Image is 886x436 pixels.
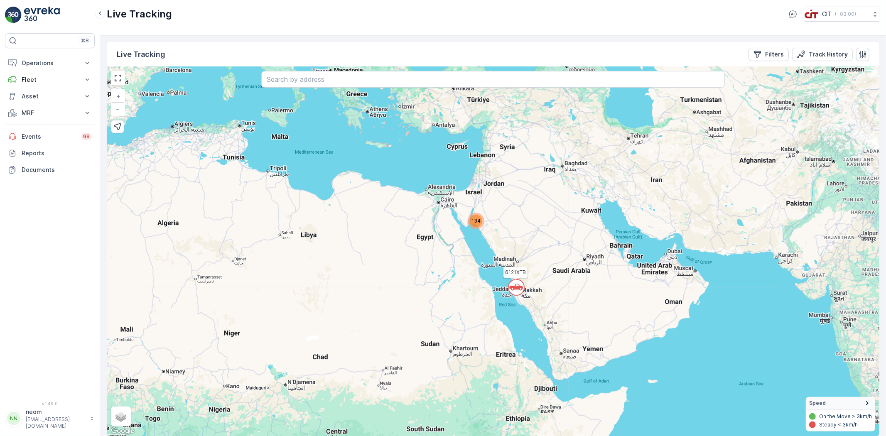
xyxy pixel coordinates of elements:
p: On the Move > 3km/h [819,413,872,420]
img: logo [5,7,22,23]
a: View Fullscreen [112,72,124,84]
img: cit-logo_pOk6rL0.png [805,10,819,19]
summary: Speed [806,397,875,410]
button: Fleet [5,71,95,88]
a: Events99 [5,128,95,145]
button: Operations [5,55,95,71]
div: NN [7,412,20,425]
button: NNneom[EMAIL_ADDRESS][DOMAIN_NAME] [5,408,95,429]
p: Live Tracking [117,49,165,60]
div: 134 [468,213,484,229]
p: Steady < 3km/h [819,421,858,428]
p: ⌘B [81,37,89,44]
span: v 1.49.0 [5,401,95,406]
input: Search by address [261,71,725,88]
a: Layers [112,407,130,426]
button: MRF [5,105,95,121]
button: Asset [5,88,95,105]
span: − [116,105,120,112]
button: CIT(+03:00) [805,7,879,22]
p: Asset [22,92,78,100]
p: Operations [22,59,78,67]
a: Documents [5,162,95,178]
a: Zoom In [112,90,124,103]
div: ` [508,279,519,291]
p: Track History [809,50,848,59]
p: Live Tracking [107,7,172,21]
p: Fleet [22,76,78,84]
p: Documents [22,166,91,174]
img: logo_light-DOdMpM7g.png [24,7,60,23]
p: CIT [822,10,832,18]
p: MRF [22,109,78,117]
button: Track History [792,48,853,61]
span: Speed [809,400,826,407]
button: Filters [749,48,789,61]
p: 99 [83,133,90,140]
p: neom [26,408,86,416]
p: ( +03:00 ) [835,11,856,17]
a: Zoom Out [112,103,124,115]
p: [EMAIL_ADDRESS][DOMAIN_NAME] [26,416,86,429]
p: Reports [22,149,91,157]
svg: ` [508,279,525,296]
span: 134 [471,218,481,224]
span: + [116,93,120,100]
p: Filters [765,50,784,59]
p: Events [22,132,76,141]
a: Reports [5,145,95,162]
